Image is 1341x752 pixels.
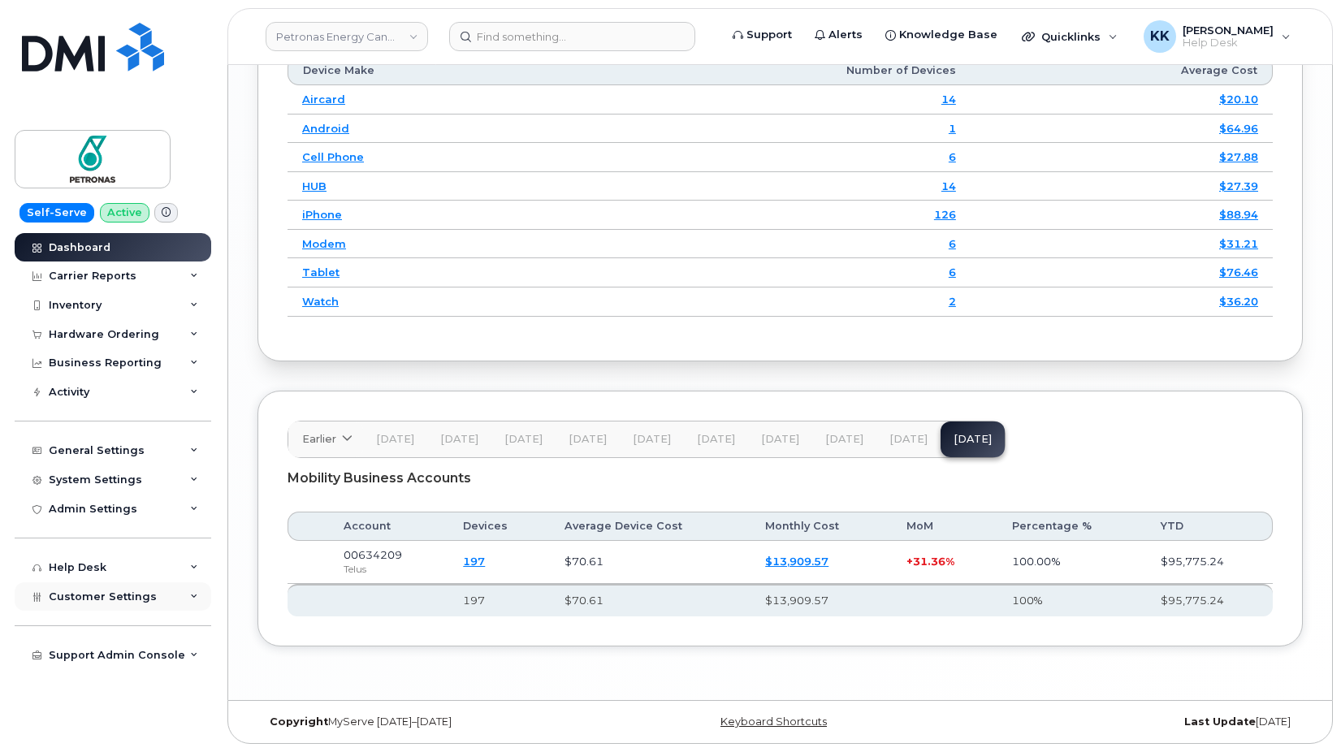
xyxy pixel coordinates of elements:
[633,433,671,446] span: [DATE]
[889,433,928,446] span: [DATE]
[751,584,892,616] th: $13,909.57
[448,512,549,541] th: Devices
[997,541,1146,584] td: 100.00%
[949,266,956,279] a: 6
[302,208,342,221] a: iPhone
[997,584,1146,616] th: 100%
[941,93,956,106] a: 14
[550,541,751,584] td: $70.61
[270,715,328,728] strong: Copyright
[1219,266,1258,279] a: $76.46
[344,563,366,575] span: Telus
[954,715,1303,728] div: [DATE]
[892,512,997,541] th: MoM
[257,715,606,728] div: MyServe [DATE]–[DATE]
[1219,93,1258,106] a: $20.10
[448,584,549,616] th: 197
[302,237,346,250] a: Modem
[825,433,863,446] span: [DATE]
[569,433,607,446] span: [DATE]
[1010,20,1129,53] div: Quicklinks
[504,433,543,446] span: [DATE]
[697,433,735,446] span: [DATE]
[971,56,1273,85] th: Average Cost
[828,27,863,43] span: Alerts
[997,512,1146,541] th: Percentage %
[288,458,1273,499] div: Mobility Business Accounts
[376,433,414,446] span: [DATE]
[344,548,402,561] span: 00634209
[440,433,478,446] span: [DATE]
[463,555,485,568] a: 197
[302,122,349,135] a: Android
[1219,150,1258,163] a: $27.88
[1219,122,1258,135] a: $64.96
[720,715,827,728] a: Keyboard Shortcuts
[1146,584,1273,616] th: $95,775.24
[803,19,874,51] a: Alerts
[302,431,336,447] span: Earlier
[949,150,956,163] a: 6
[302,295,339,308] a: Watch
[761,433,799,446] span: [DATE]
[906,555,913,568] span: +
[302,266,340,279] a: Tablet
[1219,237,1258,250] a: $31.21
[751,512,892,541] th: Monthly Cost
[550,512,751,541] th: Average Device Cost
[949,295,956,308] a: 2
[1183,24,1274,37] span: [PERSON_NAME]
[1184,715,1256,728] strong: Last Update
[949,237,956,250] a: 6
[288,421,363,457] a: Earlier
[1146,512,1273,541] th: YTD
[302,179,327,192] a: HUB
[449,22,695,51] input: Find something...
[874,19,1009,51] a: Knowledge Base
[1219,208,1258,221] a: $88.94
[765,555,828,568] a: $13,909.57
[941,179,956,192] a: 14
[934,208,956,221] a: 126
[913,555,954,568] span: 31.36%
[1219,179,1258,192] a: $27.39
[576,56,971,85] th: Number of Devices
[1041,30,1101,43] span: Quicklinks
[1150,27,1170,46] span: KK
[721,19,803,51] a: Support
[1219,295,1258,308] a: $36.20
[302,93,345,106] a: Aircard
[1183,37,1274,50] span: Help Desk
[1146,541,1273,584] td: $95,775.24
[329,512,449,541] th: Account
[746,27,792,43] span: Support
[899,27,997,43] span: Knowledge Base
[266,22,428,51] a: Petronas Energy Canada Ltd.
[288,56,576,85] th: Device Make
[949,122,956,135] a: 1
[550,584,751,616] th: $70.61
[1132,20,1302,53] div: Kristin Kammer-Grossman
[302,150,364,163] a: Cell Phone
